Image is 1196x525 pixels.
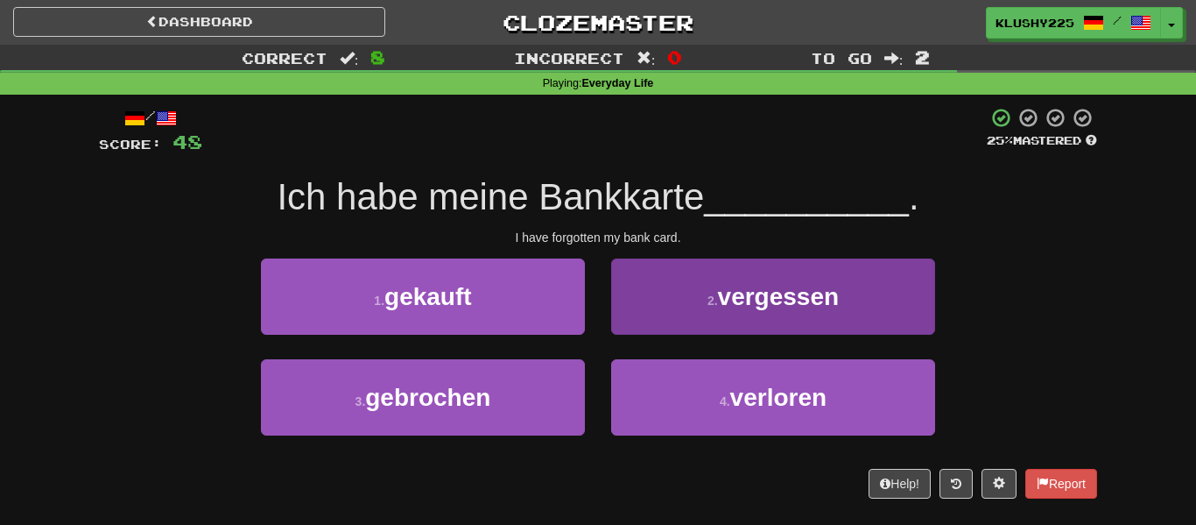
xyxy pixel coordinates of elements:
[720,394,730,408] small: 4 .
[718,283,840,310] span: vergessen
[995,15,1074,31] span: klushy225
[261,259,585,335] button: 1.gekauft
[869,469,931,499] button: Help!
[667,46,682,67] span: 0
[884,51,904,66] span: :
[172,131,202,153] span: 48
[811,49,872,67] span: To go
[939,469,973,499] button: Round history (alt+y)
[99,107,202,129] div: /
[99,137,162,152] span: Score:
[355,394,366,408] small: 3 .
[611,259,935,335] button: 2.vergessen
[374,294,384,308] small: 1 .
[365,384,490,411] span: gebrochen
[611,359,935,436] button: 4.verloren
[730,384,827,411] span: verloren
[909,176,919,217] span: .
[370,46,385,67] span: 8
[99,229,1097,246] div: I have forgotten my bank card.
[13,7,385,37] a: Dashboard
[707,294,718,308] small: 2 .
[340,51,359,66] span: :
[704,176,909,217] span: __________
[581,77,653,89] strong: Everyday Life
[514,49,624,67] span: Incorrect
[987,133,1013,147] span: 25 %
[986,7,1161,39] a: klushy225 /
[242,49,327,67] span: Correct
[1113,14,1122,26] span: /
[1025,469,1097,499] button: Report
[412,7,784,38] a: Clozemaster
[277,176,704,217] span: Ich habe meine Bankkarte
[987,133,1097,149] div: Mastered
[384,283,472,310] span: gekauft
[261,359,585,436] button: 3.gebrochen
[637,51,656,66] span: :
[915,46,930,67] span: 2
